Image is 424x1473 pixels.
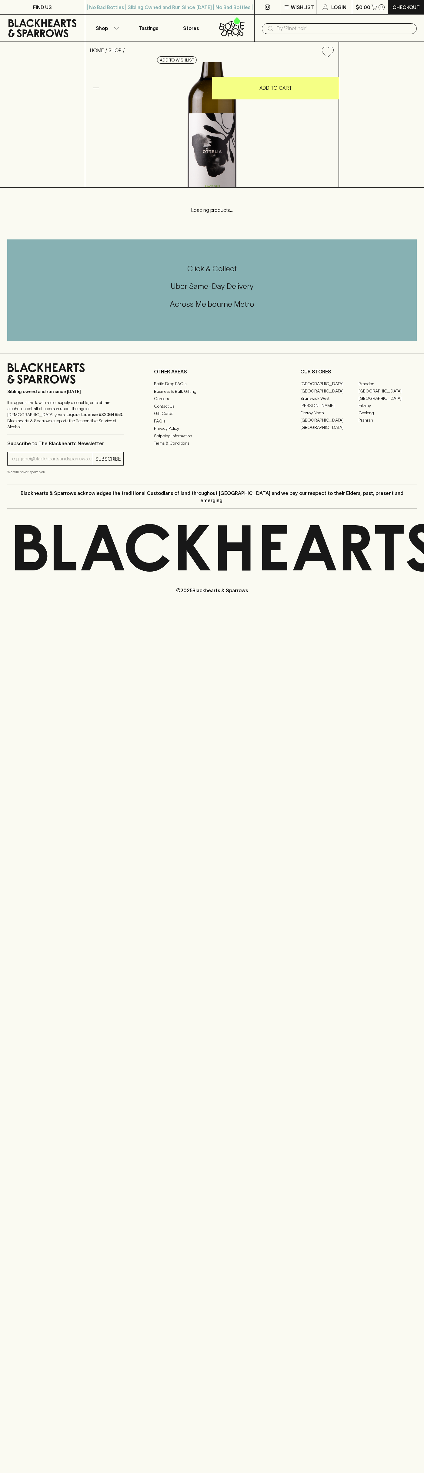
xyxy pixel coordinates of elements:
a: SHOP [109,48,122,53]
a: Gift Cards [154,410,270,417]
a: [GEOGRAPHIC_DATA] [300,387,359,395]
button: Add to wishlist [157,56,197,64]
a: [GEOGRAPHIC_DATA] [359,387,417,395]
a: Tastings [127,15,170,42]
a: Brunswick West [300,395,359,402]
a: Fitzroy [359,402,417,409]
a: Bottle Drop FAQ's [154,380,270,388]
p: SUBSCRIBE [95,455,121,463]
h5: Uber Same-Day Delivery [7,281,417,291]
button: Add to wishlist [319,44,336,60]
a: Shipping Information [154,432,270,439]
p: Stores [183,25,199,32]
p: Blackhearts & Sparrows acknowledges the traditional Custodians of land throughout [GEOGRAPHIC_DAT... [12,489,412,504]
p: Sibling owned and run since [DATE] [7,389,124,395]
a: Contact Us [154,402,270,410]
p: OUR STORES [300,368,417,375]
a: Terms & Conditions [154,440,270,447]
a: Stores [170,15,212,42]
p: ADD TO CART [259,84,292,92]
p: OTHER AREAS [154,368,270,375]
button: ADD TO CART [212,77,339,99]
p: Shop [96,25,108,32]
a: HOME [90,48,104,53]
h5: Across Melbourne Metro [7,299,417,309]
p: Login [331,4,346,11]
strong: Liquor License #32064953 [66,412,122,417]
a: Prahran [359,416,417,424]
a: Geelong [359,409,417,416]
button: Shop [85,15,128,42]
a: [PERSON_NAME] [300,402,359,409]
p: Checkout [392,4,420,11]
a: Fitzroy North [300,409,359,416]
input: Try "Pinot noir" [276,24,412,33]
p: 0 [380,5,383,9]
img: 11213.png [85,62,339,187]
p: $0.00 [356,4,370,11]
a: Business & Bulk Gifting [154,388,270,395]
p: FIND US [33,4,52,11]
p: Tastings [139,25,158,32]
a: [GEOGRAPHIC_DATA] [300,416,359,424]
p: We will never spam you [7,469,124,475]
h5: Click & Collect [7,264,417,274]
a: [GEOGRAPHIC_DATA] [300,424,359,431]
p: Wishlist [291,4,314,11]
p: Subscribe to The Blackhearts Newsletter [7,440,124,447]
a: [GEOGRAPHIC_DATA] [359,395,417,402]
a: Careers [154,395,270,402]
a: [GEOGRAPHIC_DATA] [300,380,359,387]
div: Call to action block [7,239,417,341]
p: Loading products... [6,206,418,214]
button: SUBSCRIBE [93,452,123,465]
p: It is against the law to sell or supply alcohol to, or to obtain alcohol on behalf of a person un... [7,399,124,430]
a: Braddon [359,380,417,387]
a: Privacy Policy [154,425,270,432]
a: FAQ's [154,417,270,425]
input: e.g. jane@blackheartsandsparrows.com.au [12,454,93,464]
